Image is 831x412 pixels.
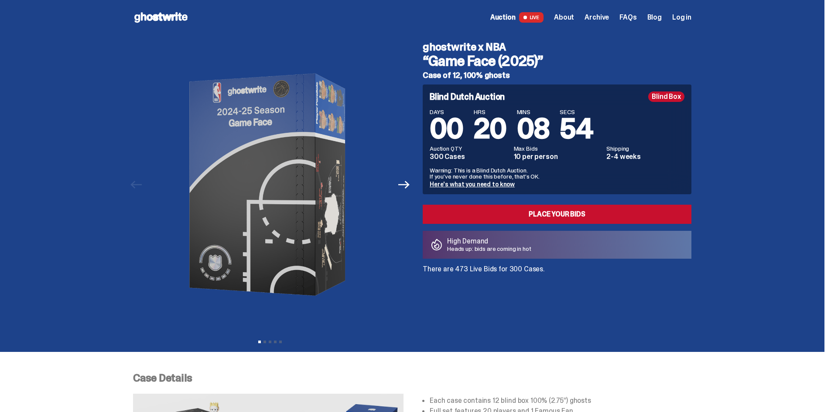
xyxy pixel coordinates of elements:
[447,246,531,252] p: Heads up: bids are coming in hot
[606,145,684,152] dt: Shipping
[560,109,593,115] span: SECS
[517,111,550,147] span: 08
[490,14,516,21] span: Auction
[423,54,691,68] h3: “Game Face (2025)”
[430,180,515,188] a: Here's what you need to know
[490,12,544,23] a: Auction LIVE
[560,111,593,147] span: 54
[423,205,691,224] a: Place your Bids
[474,111,506,147] span: 20
[279,341,282,343] button: View slide 5
[263,341,266,343] button: View slide 2
[423,42,691,52] h4: ghostwrite x NBA
[423,266,691,273] p: There are 473 Live Bids for 300 Cases.
[474,109,506,115] span: HRS
[647,14,662,21] a: Blog
[430,145,509,152] dt: Auction QTY
[514,153,602,160] dd: 10 per person
[133,373,691,383] p: Case Details
[150,35,390,334] img: NBA-Hero-1.png
[619,14,636,21] a: FAQs
[648,91,684,102] div: Blind Box
[514,145,602,152] dt: Max Bids
[430,153,509,160] dd: 300 Cases
[394,175,414,194] button: Next
[606,153,684,160] dd: 2-4 weeks
[430,92,505,101] h4: Blind Dutch Auction
[519,12,544,23] span: LIVE
[447,238,531,245] p: High Demand
[430,111,463,147] span: 00
[274,341,277,343] button: View slide 4
[430,397,691,404] li: Each case contains 12 blind box 100% (2.75”) ghosts
[585,14,609,21] a: Archive
[430,109,463,115] span: DAYS
[269,341,271,343] button: View slide 3
[423,71,691,79] h5: Case of 12, 100% ghosts
[517,109,550,115] span: MINS
[554,14,574,21] a: About
[672,14,691,21] a: Log in
[258,341,261,343] button: View slide 1
[430,167,684,179] p: Warning: This is a Blind Dutch Auction. If you’ve never done this before, that’s OK.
